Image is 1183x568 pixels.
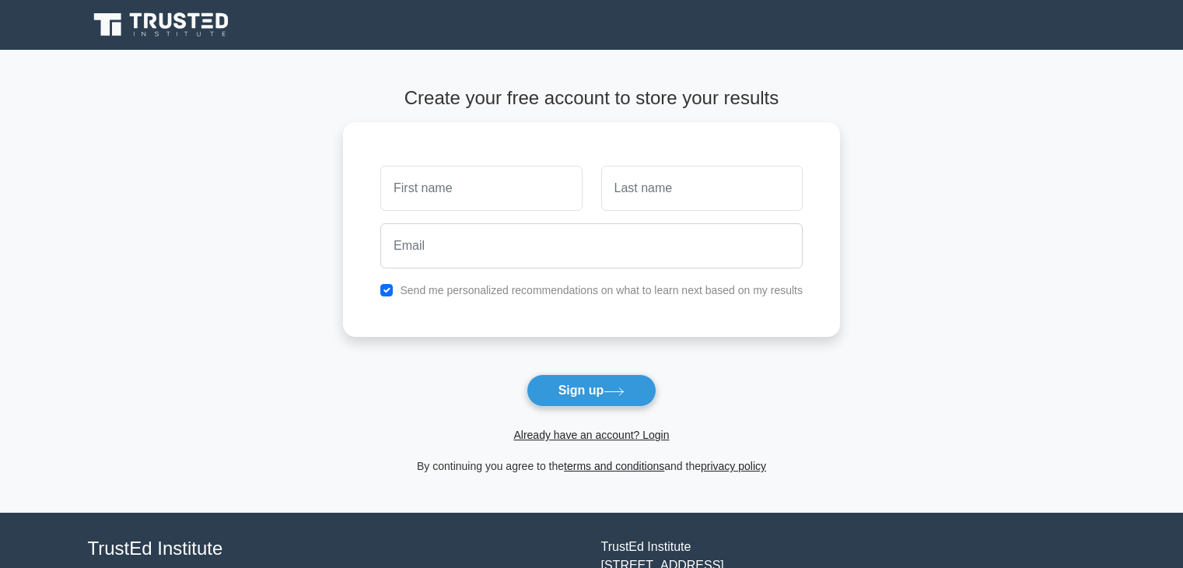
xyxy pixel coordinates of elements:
a: Already have an account? Login [513,429,669,441]
div: By continuing you agree to the and the [334,457,849,475]
a: terms and conditions [564,460,664,472]
button: Sign up [527,374,657,407]
h4: Create your free account to store your results [343,87,840,110]
input: Last name [601,166,803,211]
a: privacy policy [701,460,766,472]
input: First name [380,166,582,211]
label: Send me personalized recommendations on what to learn next based on my results [400,284,803,296]
h4: TrustEd Institute [88,538,583,560]
input: Email [380,223,803,268]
